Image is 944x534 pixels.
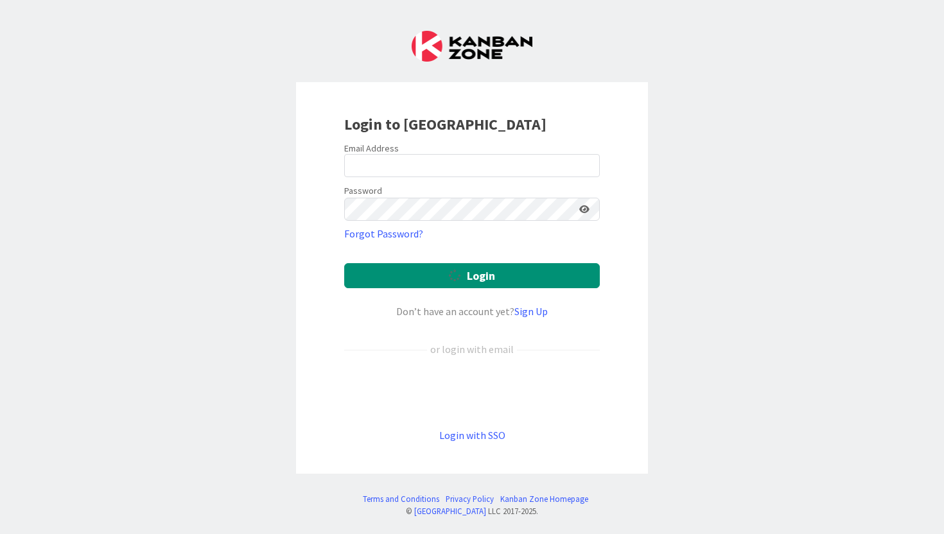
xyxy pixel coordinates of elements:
[514,305,548,318] a: Sign Up
[427,341,517,357] div: or login with email
[439,429,505,442] a: Login with SSO
[446,493,494,505] a: Privacy Policy
[344,263,600,288] button: Login
[344,142,399,154] label: Email Address
[356,505,588,517] div: © LLC 2017- 2025 .
[412,31,532,62] img: Kanban Zone
[344,226,423,241] a: Forgot Password?
[363,493,439,505] a: Terms and Conditions
[344,114,546,134] b: Login to [GEOGRAPHIC_DATA]
[414,506,486,516] a: [GEOGRAPHIC_DATA]
[500,493,588,505] a: Kanban Zone Homepage
[344,184,382,198] label: Password
[344,304,600,319] div: Don’t have an account yet?
[338,378,606,406] iframe: Sign in with Google Button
